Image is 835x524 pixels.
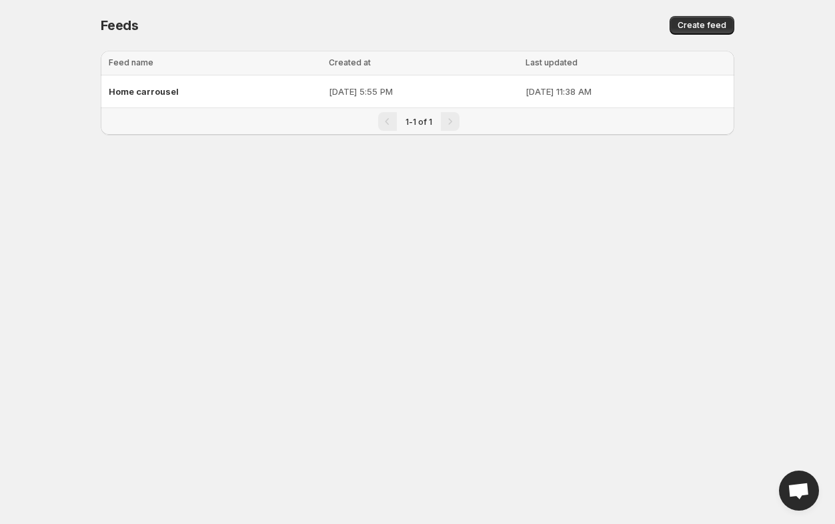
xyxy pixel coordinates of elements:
[101,17,139,33] span: Feeds
[526,85,726,98] p: [DATE] 11:38 AM
[405,117,432,127] span: 1-1 of 1
[109,57,153,67] span: Feed name
[101,107,734,135] nav: Pagination
[109,86,179,97] span: Home carrousel
[329,85,518,98] p: [DATE] 5:55 PM
[526,57,578,67] span: Last updated
[329,57,371,67] span: Created at
[779,471,819,511] a: Open chat
[670,16,734,35] button: Create feed
[678,20,726,31] span: Create feed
